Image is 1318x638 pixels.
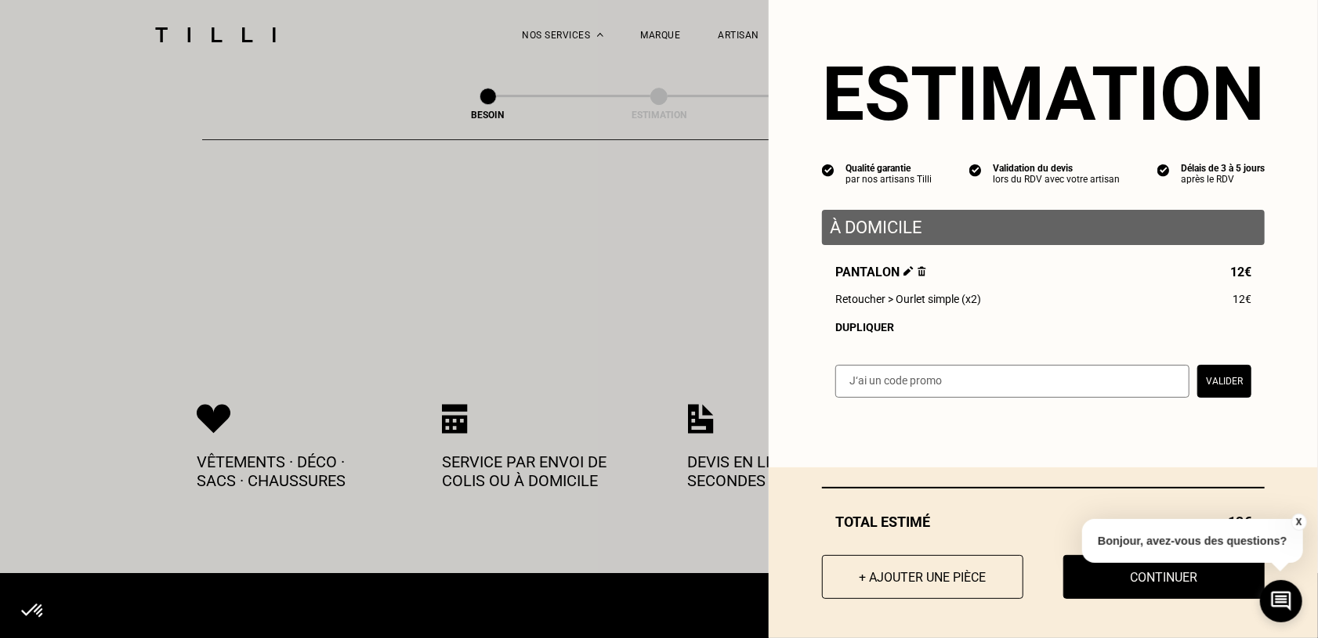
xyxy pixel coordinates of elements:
[918,266,926,276] img: Supprimer
[1063,555,1265,599] button: Continuer
[969,163,982,177] img: icon list info
[845,174,932,185] div: par nos artisans Tilli
[1233,293,1251,305] span: 12€
[993,163,1120,174] div: Validation du devis
[1157,163,1170,177] img: icon list info
[835,365,1189,398] input: J‘ai un code promo
[993,174,1120,185] div: lors du RDV avec votre artisan
[835,293,981,305] span: Retoucher > Ourlet simple (x2)
[1197,365,1251,398] button: Valider
[835,321,1251,333] div: Dupliquer
[1181,163,1265,174] div: Délais de 3 à 5 jours
[903,266,914,276] img: Éditer
[830,218,1257,237] p: À domicile
[1181,174,1265,185] div: après le RDV
[845,163,932,174] div: Qualité garantie
[1291,514,1306,531] button: X
[822,50,1265,138] section: Estimation
[822,514,1265,530] div: Total estimé
[1082,519,1303,563] p: Bonjour, avez-vous des questions?
[822,163,835,177] img: icon list info
[1230,265,1251,279] span: 12€
[822,555,1023,599] button: + Ajouter une pièce
[835,265,926,279] span: Pantalon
